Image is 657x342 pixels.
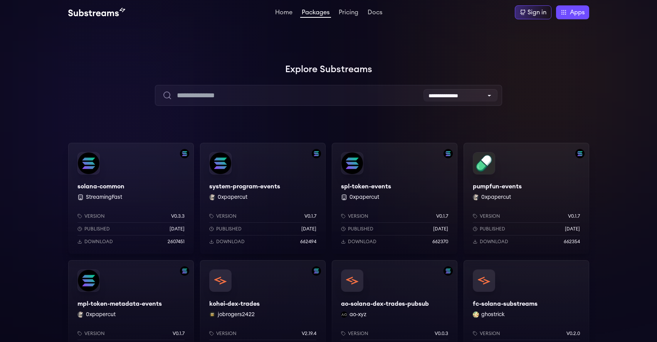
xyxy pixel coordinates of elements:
[444,266,453,276] img: Filter by solana network
[565,226,580,232] p: [DATE]
[350,193,379,201] button: 0xpapercut
[528,8,546,17] div: Sign in
[480,226,505,232] p: Published
[68,8,125,17] img: Substream's logo
[86,193,122,201] button: StreamingFast
[348,330,368,337] p: Version
[570,8,585,17] span: Apps
[171,213,185,219] p: v0.3.3
[180,266,189,276] img: Filter by solana network
[432,239,448,245] p: 662370
[216,213,237,219] p: Version
[84,226,110,232] p: Published
[564,239,580,245] p: 662354
[168,239,185,245] p: 2607451
[332,143,457,254] a: Filter by solana networkspl-token-eventsspl-token-events 0xpapercutVersionv0.1.7Published[DATE]Do...
[337,9,360,17] a: Pricing
[84,330,105,337] p: Version
[68,62,589,77] h1: Explore Substreams
[481,311,505,318] button: ghostrick
[170,226,185,232] p: [DATE]
[274,9,294,17] a: Home
[444,149,453,158] img: Filter by solana network
[86,311,116,318] button: 0xpapercut
[84,213,105,219] p: Version
[480,330,500,337] p: Version
[300,239,316,245] p: 662494
[173,330,185,337] p: v0.1.7
[435,330,448,337] p: v0.0.3
[218,311,255,318] button: jobrogers2422
[218,193,247,201] button: 0xpapercut
[464,143,589,254] a: Filter by solana networkpumpfun-eventspumpfun-events0xpapercut 0xpapercutVersionv0.1.7Published[D...
[84,239,113,245] p: Download
[480,213,500,219] p: Version
[200,143,326,254] a: Filter by solana networksystem-program-eventssystem-program-events0xpapercut 0xpapercutVersionv0....
[312,149,321,158] img: Filter by solana network
[216,239,245,245] p: Download
[304,213,316,219] p: v0.1.7
[216,226,242,232] p: Published
[216,330,237,337] p: Version
[348,226,373,232] p: Published
[300,9,331,18] a: Packages
[480,239,508,245] p: Download
[436,213,448,219] p: v0.1.7
[575,149,585,158] img: Filter by solana network
[348,239,376,245] p: Download
[568,213,580,219] p: v0.1.7
[350,311,366,318] button: ao-xyz
[366,9,384,17] a: Docs
[566,330,580,337] p: v0.2.0
[348,213,368,219] p: Version
[481,193,511,201] button: 0xpapercut
[515,5,551,19] a: Sign in
[302,330,316,337] p: v2.19.4
[312,266,321,276] img: Filter by solana network
[180,149,189,158] img: Filter by solana network
[433,226,448,232] p: [DATE]
[68,143,194,254] a: Filter by solana networksolana-commonsolana-common StreamingFastVersionv0.3.3Published[DATE]Downl...
[301,226,316,232] p: [DATE]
